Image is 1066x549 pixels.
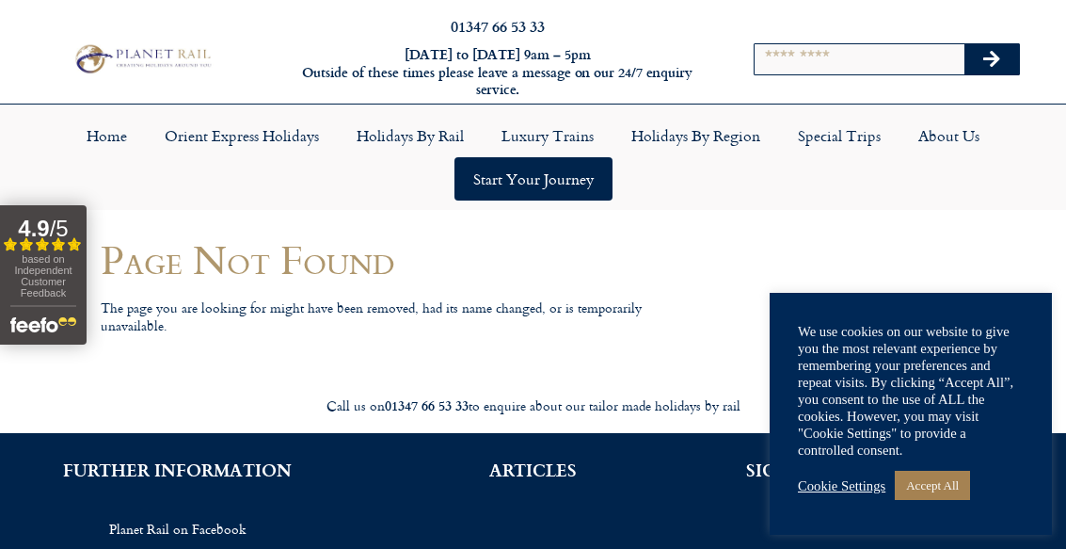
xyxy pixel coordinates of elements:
[385,396,469,415] strong: 01347 66 53 33
[779,114,899,157] a: Special Trips
[101,299,665,334] p: The page you are looking for might have been removed, had its name changed, or is temporarily una...
[9,114,1057,201] nav: Menu
[70,41,215,77] img: Planet Rail Train Holidays Logo
[895,471,970,500] a: Accept All
[68,114,146,157] a: Home
[798,477,885,494] a: Cookie Settings
[9,397,1057,415] div: Call us on to enquire about our tailor made holidays by rail
[613,114,779,157] a: Holidays by Region
[964,44,1019,74] button: Search
[451,15,545,37] a: 01347 66 53 33
[899,114,998,157] a: About Us
[739,461,1038,495] h2: SIGN UP FOR THE PLANET RAIL NEWSLETTER
[384,461,683,478] h2: ARTICLES
[101,237,665,282] h1: Page Not Found
[289,46,706,99] h6: [DATE] to [DATE] 9am – 5pm Outside of these times please leave a message on our 24/7 enquiry serv...
[146,114,338,157] a: Orient Express Holidays
[454,157,613,201] a: Start your Journey
[28,461,327,478] h2: FURTHER INFORMATION
[338,114,483,157] a: Holidays by Rail
[798,323,1024,459] div: We use cookies on our website to give you the most relevant experience by remembering your prefer...
[28,516,327,541] a: Planet Rail on Facebook
[483,114,613,157] a: Luxury Trains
